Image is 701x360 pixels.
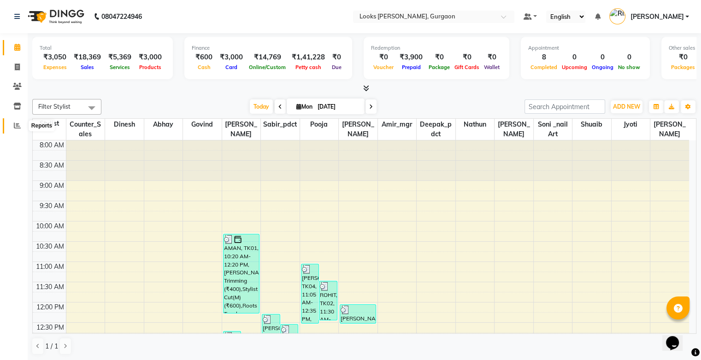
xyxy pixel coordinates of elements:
[40,44,165,52] div: Total
[417,119,455,140] span: Deepak_pdct
[24,4,87,29] img: logo
[339,119,377,140] span: [PERSON_NAME]
[616,52,642,63] div: 0
[528,44,642,52] div: Appointment
[650,119,689,140] span: [PERSON_NAME]
[45,342,58,351] span: 1 / 1
[482,64,502,70] span: Wallet
[192,52,216,63] div: ₹600
[35,323,66,332] div: 12:30 PM
[534,119,572,140] span: Soni _nail art
[613,103,640,110] span: ADD NEW
[247,64,288,70] span: Online/Custom
[40,52,70,63] div: ₹3,050
[195,64,213,70] span: Cash
[41,64,69,70] span: Expenses
[589,52,616,63] div: 0
[669,64,697,70] span: Packages
[340,305,376,323] div: [PERSON_NAME], TK03, 12:05 PM-12:35 PM, K Wash Shampoo(F) (₹300)
[426,64,452,70] span: Package
[101,4,142,29] b: 08047224946
[34,242,66,251] div: 10:30 AM
[452,64,482,70] span: Gift Cards
[495,119,533,140] span: [PERSON_NAME]
[319,281,337,320] div: ROHIT, TK02, 11:30 AM-12:30 PM, Eyebrows & Upperlips (₹200),Forehead Threading (₹100)
[371,64,396,70] span: Voucher
[261,119,300,130] span: sabir_pdct
[371,52,396,63] div: ₹0
[400,64,423,70] span: Prepaid
[38,181,66,191] div: 9:00 AM
[144,119,183,130] span: abhay
[78,64,96,70] span: Sales
[223,64,240,70] span: Card
[135,52,165,63] div: ₹3,000
[396,52,426,63] div: ₹3,900
[216,52,247,63] div: ₹3,000
[34,221,66,231] div: 10:00 AM
[137,64,164,70] span: Products
[262,314,280,354] div: [PERSON_NAME], TK05, 12:20 PM-01:20 PM, Foot Prints Ice Cream Pedicure(F) (₹1695)
[222,119,261,140] span: [PERSON_NAME]
[224,234,259,313] div: AMAN, TK01, 10:20 AM-12:20 PM, [PERSON_NAME] Trimming (₹400),Stylist Cut(M) (₹600),Roots Touchup ...
[105,52,135,63] div: ₹5,369
[38,161,66,170] div: 8:30 AM
[669,52,697,63] div: ₹0
[105,119,144,130] span: dinesh
[524,99,605,114] input: Search Appointment
[38,103,71,110] span: Filter Stylist
[315,100,361,114] input: 2025-09-01
[572,119,611,130] span: Shuaib
[662,323,692,351] iframe: chat widget
[294,103,315,110] span: Mon
[452,52,482,63] div: ₹0
[34,262,66,272] div: 11:00 AM
[612,119,650,130] span: Jyoti
[482,52,502,63] div: ₹0
[66,119,105,140] span: Counter_Sales
[589,64,616,70] span: Ongoing
[250,99,273,114] span: Today
[70,52,105,63] div: ₹18,369
[35,302,66,312] div: 12:00 PM
[611,100,642,113] button: ADD NEW
[183,119,222,130] span: govind
[426,52,452,63] div: ₹0
[301,264,319,323] div: [PERSON_NAME], TK04, 11:05 AM-12:35 PM, Forehead Threading (₹100),Eyebrows (₹100),Upperlip Thread...
[528,52,560,63] div: 8
[34,282,66,292] div: 11:30 AM
[528,64,560,70] span: Completed
[288,52,329,63] div: ₹1,41,228
[29,120,54,131] div: Reports
[300,119,339,130] span: pooja
[560,64,589,70] span: Upcoming
[378,119,417,130] span: Amir_mgr
[371,44,502,52] div: Redemption
[107,64,132,70] span: Services
[293,64,324,70] span: Petty cash
[38,140,66,150] div: 8:00 AM
[616,64,642,70] span: No show
[247,52,288,63] div: ₹14,769
[38,201,66,211] div: 9:30 AM
[192,44,345,52] div: Finance
[329,52,345,63] div: ₹0
[456,119,495,130] span: Nathun
[560,52,589,63] div: 0
[330,64,344,70] span: Due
